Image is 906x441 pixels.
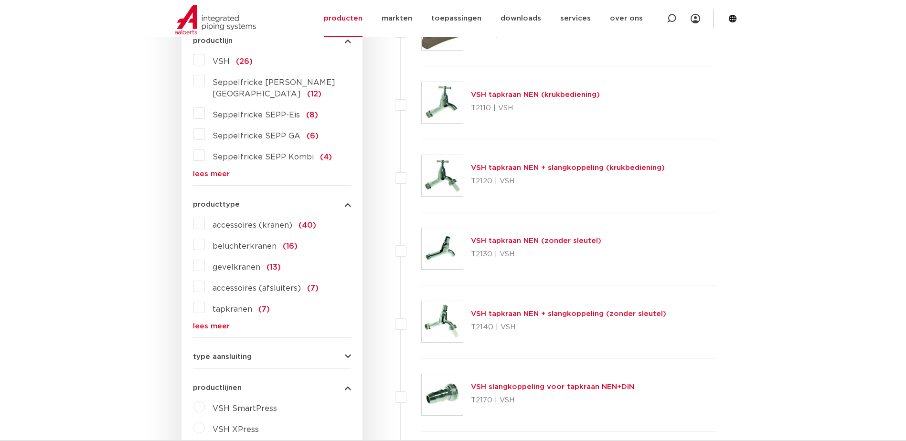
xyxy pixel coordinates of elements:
[471,393,634,408] p: T2170 | VSH
[422,228,463,269] img: Thumbnail for VSH tapkraan NEN (zonder sleutel)
[422,155,463,196] img: Thumbnail for VSH tapkraan NEN + slangkoppeling (krukbediening)
[471,101,600,116] p: T2110 | VSH
[471,383,634,390] a: VSH slangkoppeling voor tapkraan NEN+DIN
[307,90,321,98] span: (12)
[193,201,240,208] span: producttype
[193,384,242,391] span: productlijnen
[236,58,253,65] span: (26)
[193,384,351,391] button: productlijnen
[307,132,319,140] span: (6)
[306,111,318,119] span: (8)
[471,91,600,98] a: VSH tapkraan NEN (krukbediening)
[213,405,277,412] span: VSH SmartPress
[213,153,314,161] span: Seppelfricke SEPP Kombi
[471,247,601,262] p: T2130 | VSH
[213,132,300,140] span: Seppelfricke SEPP GA
[471,237,601,244] a: VSH tapkraan NEN (zonder sleutel)
[213,111,300,119] span: Seppelfricke SEPP-Eis
[266,263,281,271] span: (13)
[320,153,332,161] span: (4)
[193,170,351,178] a: lees meer
[193,353,252,360] span: type aansluiting
[213,221,292,229] span: accessoires (kranen)
[213,58,230,65] span: VSH
[213,284,301,292] span: accessoires (afsluiters)
[471,174,665,189] p: T2120 | VSH
[213,79,335,98] span: Seppelfricke [PERSON_NAME][GEOGRAPHIC_DATA]
[283,242,298,250] span: (16)
[471,320,666,335] p: T2140 | VSH
[471,310,666,317] a: VSH tapkraan NEN + slangkoppeling (zonder sleutel)
[307,284,319,292] span: (7)
[213,305,252,313] span: tapkranen
[298,221,316,229] span: (40)
[193,323,351,330] a: lees meer
[193,37,351,44] button: productlijn
[422,374,463,415] img: Thumbnail for VSH slangkoppeling voor tapkraan NEN+DIN
[193,353,351,360] button: type aansluiting
[213,263,260,271] span: gevelkranen
[258,305,270,313] span: (7)
[213,242,277,250] span: beluchterkranen
[422,82,463,123] img: Thumbnail for VSH tapkraan NEN (krukbediening)
[213,426,259,433] span: VSH XPress
[471,164,665,171] a: VSH tapkraan NEN + slangkoppeling (krukbediening)
[422,301,463,342] img: Thumbnail for VSH tapkraan NEN + slangkoppeling (zonder sleutel)
[193,37,233,44] span: productlijn
[193,201,351,208] button: producttype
